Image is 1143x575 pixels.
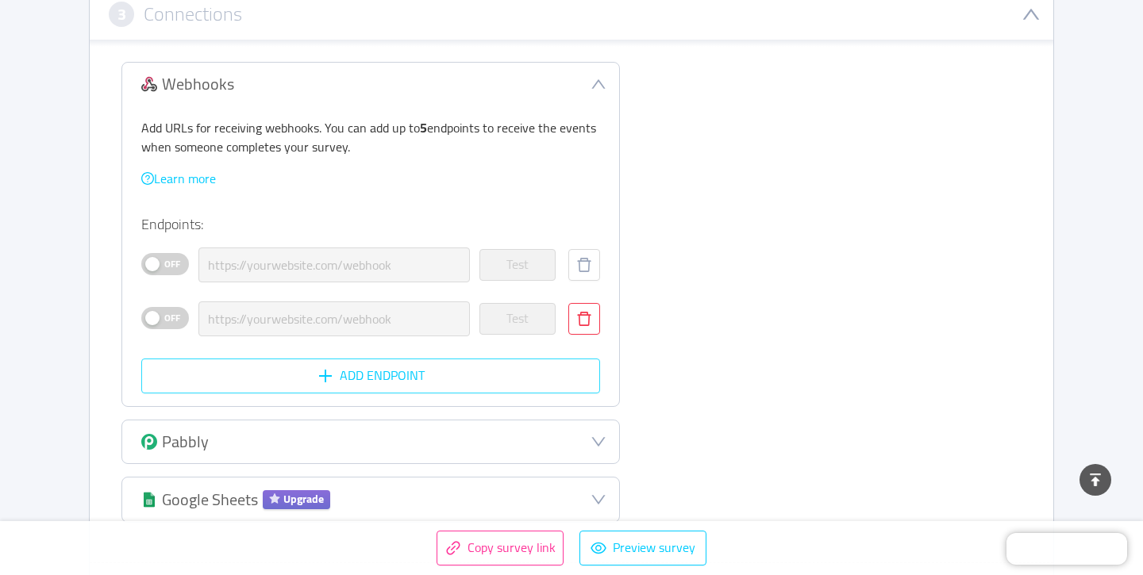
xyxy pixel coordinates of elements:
div: icon: downPabbly [122,420,619,463]
h3: Connections [144,6,242,23]
div: icon: downWebhooks [122,63,619,105]
button: icon: linkCopy survey link [437,531,564,565]
b: 5 [420,116,427,140]
button: Test [479,249,556,281]
p: Add URLs for receiving webhooks. You can add up to endpoints to receive the events when someone c... [141,118,600,156]
span: Off [161,254,183,274]
div: icon: downGoogle Sheetsicon: starUpgrade [122,477,619,522]
i: icon: down [591,434,606,450]
p: Endpoints: [141,213,600,235]
input: https://yourwebsite.com/webhook [198,247,470,282]
i: icon: down [591,76,606,92]
div: Google Sheets [162,491,258,508]
button: icon: delete [568,249,600,281]
div: Pabbly [162,433,209,450]
i: icon: star [269,493,280,506]
i: icon: down [591,492,606,508]
button: Test [479,303,556,335]
i: icon: question-circle [141,172,154,185]
i: icon: down [1022,5,1041,24]
a: icon: question-circleLearn more [141,167,216,190]
iframe: Chatra live chat [1006,533,1127,565]
span: Upgrade [263,490,330,509]
button: icon: plusAdd Endpoint [141,358,600,393]
div: Webhooks [162,75,234,93]
span: 3 [117,6,126,23]
button: icon: delete [568,303,600,335]
input: https://yourwebsite.com/webhook [198,301,470,336]
span: Off [161,308,183,328]
button: icon: eyePreview survey [579,531,706,565]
